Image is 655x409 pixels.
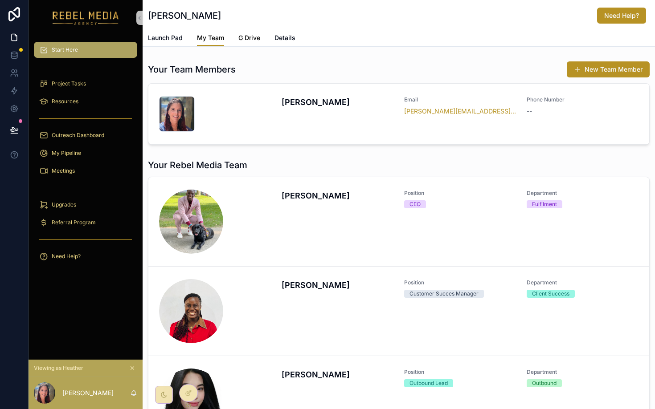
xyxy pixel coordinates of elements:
span: Upgrades [52,201,76,208]
a: Project Tasks [34,76,137,92]
a: Referral Program [34,215,137,231]
span: Position [404,190,516,197]
span: Need Help? [52,253,81,260]
span: Phone Number [527,96,639,103]
a: [PERSON_NAME][EMAIL_ADDRESS][DOMAIN_NAME] [404,107,516,116]
a: Details [274,30,295,48]
span: Email [404,96,516,103]
span: Department [527,369,639,376]
img: App logo [53,11,119,25]
a: Need Help? [34,248,137,264]
span: Start Here [52,46,78,53]
a: Meetings [34,163,137,179]
span: Need Help? [604,11,639,20]
a: Resources [34,93,137,109]
span: Referral Program [52,219,96,226]
span: G Drive [238,33,260,42]
div: Outbound [532,379,557,387]
button: Need Help? [597,8,646,24]
div: scrollable content [29,36,143,276]
h4: [PERSON_NAME] [282,96,393,108]
a: Launch Pad [148,30,183,48]
div: Customer Succes Manager [409,290,479,298]
h1: Your Rebel Media Team [148,159,247,171]
span: Resources [52,98,78,105]
button: New Team Member [567,61,650,77]
a: Start Here [34,42,137,58]
span: Department [527,190,639,197]
a: My Pipeline [34,145,137,161]
h4: [PERSON_NAME] [282,369,393,381]
div: Outbound Lead [409,379,448,387]
span: Meetings [52,167,75,174]
a: [PERSON_NAME]Email[PERSON_NAME][EMAIL_ADDRESS][DOMAIN_NAME]Phone Number-- [148,84,649,144]
a: My Team [197,30,224,47]
div: Fulfilment [532,200,557,208]
span: Details [274,33,295,42]
h4: [PERSON_NAME] [282,190,393,202]
h1: Your Team Members [148,63,236,76]
span: My Team [197,33,224,42]
a: G Drive [238,30,260,48]
p: [PERSON_NAME] [62,389,114,397]
span: Launch Pad [148,33,183,42]
span: Position [404,279,516,286]
span: My Pipeline [52,150,81,157]
h1: [PERSON_NAME] [148,9,221,22]
span: Position [404,369,516,376]
a: Outreach Dashboard [34,127,137,143]
span: Department [527,279,639,286]
h4: [PERSON_NAME] [282,279,393,291]
span: -- [527,107,532,116]
span: Outreach Dashboard [52,132,104,139]
span: Project Tasks [52,80,86,87]
a: Upgrades [34,197,137,213]
div: Client Success [532,290,569,298]
span: Viewing as Heather [34,364,83,372]
div: CEO [409,200,421,208]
